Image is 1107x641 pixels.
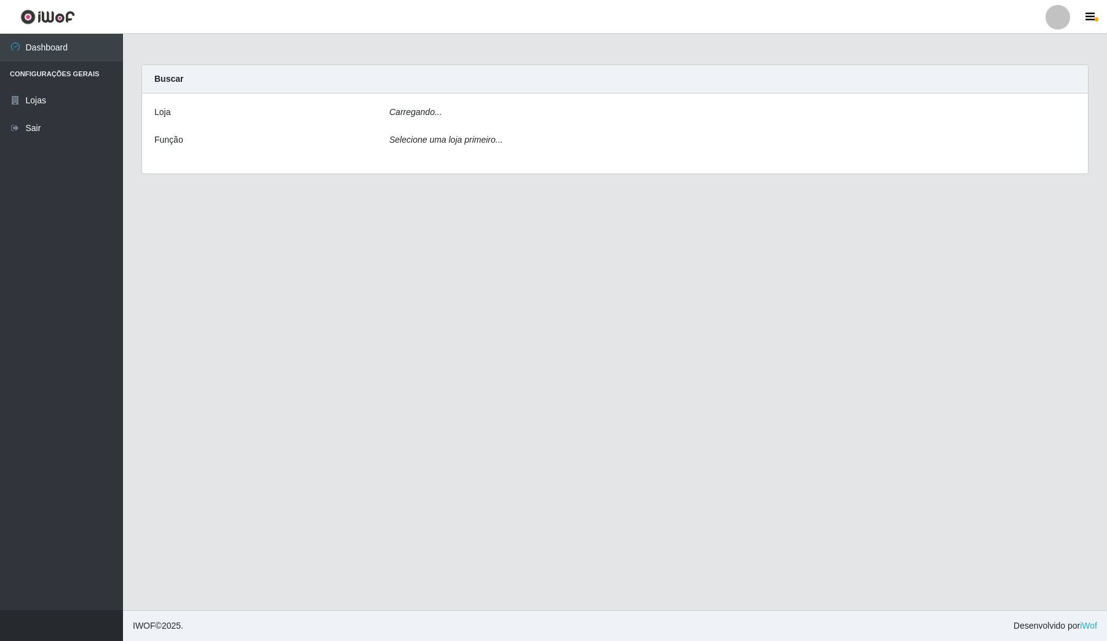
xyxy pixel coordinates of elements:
[389,135,502,145] i: Selecione uma loja primeiro...
[154,133,183,146] label: Função
[133,619,183,632] span: © 2025 .
[154,106,170,119] label: Loja
[389,107,442,117] i: Carregando...
[20,9,75,25] img: CoreUI Logo
[133,621,156,631] span: IWOF
[1080,621,1097,631] a: iWof
[1014,619,1097,632] span: Desenvolvido por
[154,74,183,84] strong: Buscar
